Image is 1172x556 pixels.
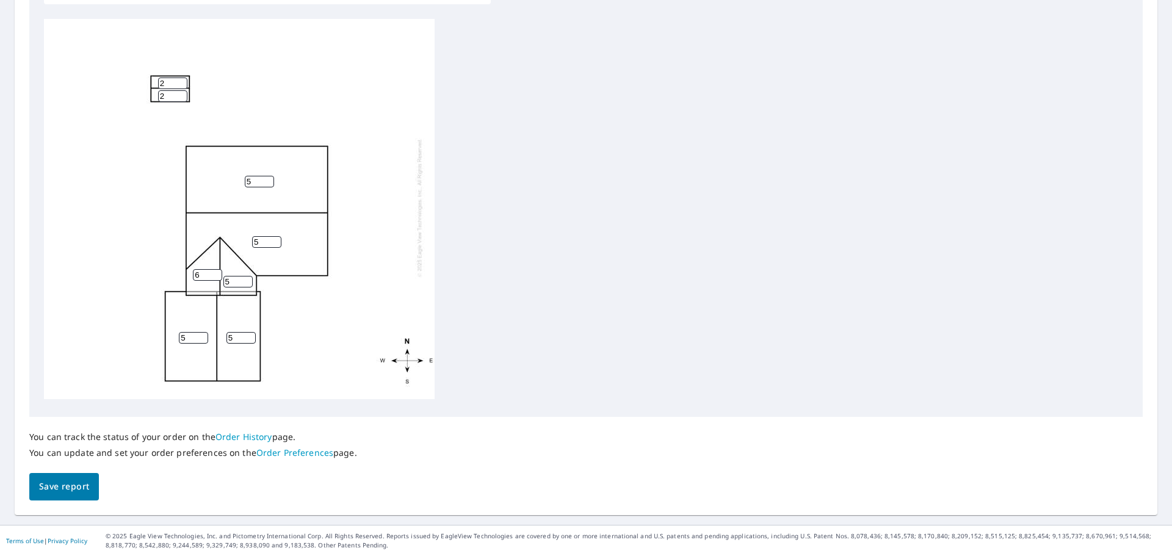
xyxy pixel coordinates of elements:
[39,479,89,494] span: Save report
[29,431,357,442] p: You can track the status of your order on the page.
[106,532,1166,550] p: © 2025 Eagle View Technologies, Inc. and Pictometry International Corp. All Rights Reserved. Repo...
[215,431,272,442] a: Order History
[48,536,87,545] a: Privacy Policy
[29,473,99,500] button: Save report
[256,447,333,458] a: Order Preferences
[29,447,357,458] p: You can update and set your order preferences on the page.
[6,536,44,545] a: Terms of Use
[6,537,87,544] p: |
